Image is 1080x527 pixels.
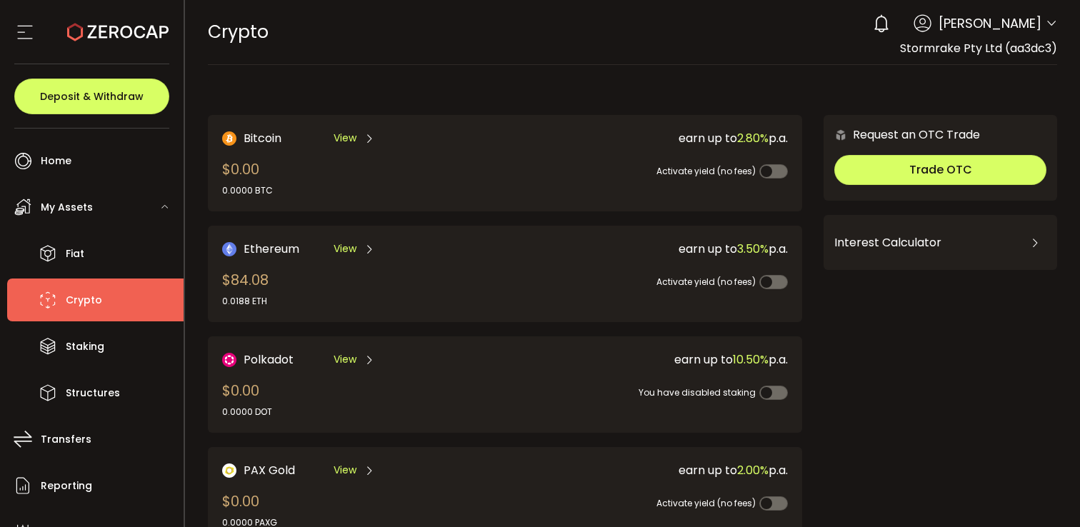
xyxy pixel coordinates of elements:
[505,351,788,368] div: earn up to p.a.
[40,91,144,101] span: Deposit & Withdraw
[505,461,788,479] div: earn up to p.a.
[222,242,236,256] img: Ethereum
[208,19,269,44] span: Crypto
[656,497,756,509] span: Activate yield (no fees)
[334,463,356,478] span: View
[222,295,269,308] div: 0.0188 ETH
[41,476,92,496] span: Reporting
[656,276,756,288] span: Activate yield (no fees)
[737,462,769,478] span: 2.00%
[900,40,1057,56] span: Stormrake Pty Ltd (aa3dc3)
[66,290,102,311] span: Crypto
[66,244,84,264] span: Fiat
[244,351,294,368] span: Polkadot
[222,406,272,418] div: 0.0000 DOT
[41,197,93,218] span: My Assets
[834,226,1046,260] div: Interest Calculator
[41,429,91,450] span: Transfers
[505,240,788,258] div: earn up to p.a.
[222,353,236,367] img: DOT
[244,240,299,258] span: Ethereum
[505,129,788,147] div: earn up to p.a.
[733,351,769,368] span: 10.50%
[334,131,356,146] span: View
[939,14,1041,33] span: [PERSON_NAME]
[222,131,236,146] img: Bitcoin
[66,336,104,357] span: Staking
[656,165,756,177] span: Activate yield (no fees)
[909,161,972,178] span: Trade OTC
[222,269,269,308] div: $84.08
[737,130,769,146] span: 2.80%
[639,386,756,398] span: You have disabled staking
[41,151,71,171] span: Home
[244,461,295,479] span: PAX Gold
[334,241,356,256] span: View
[824,126,980,144] div: Request an OTC Trade
[834,129,847,141] img: 6nGpN7MZ9FLuBP83NiajKbTRY4UzlzQtBKtCrLLspmCkSvCZHBKvY3NxgQaT5JnOQREvtQ257bXeeSTueZfAPizblJ+Fe8JwA...
[66,383,120,403] span: Structures
[1009,458,1080,527] iframe: Chat Widget
[834,155,1046,185] button: Trade OTC
[244,129,281,147] span: Bitcoin
[222,184,273,197] div: 0.0000 BTC
[737,241,769,257] span: 3.50%
[334,352,356,367] span: View
[14,79,169,114] button: Deposit & Withdraw
[222,463,236,478] img: PAX Gold
[222,159,273,197] div: $0.00
[222,380,272,418] div: $0.00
